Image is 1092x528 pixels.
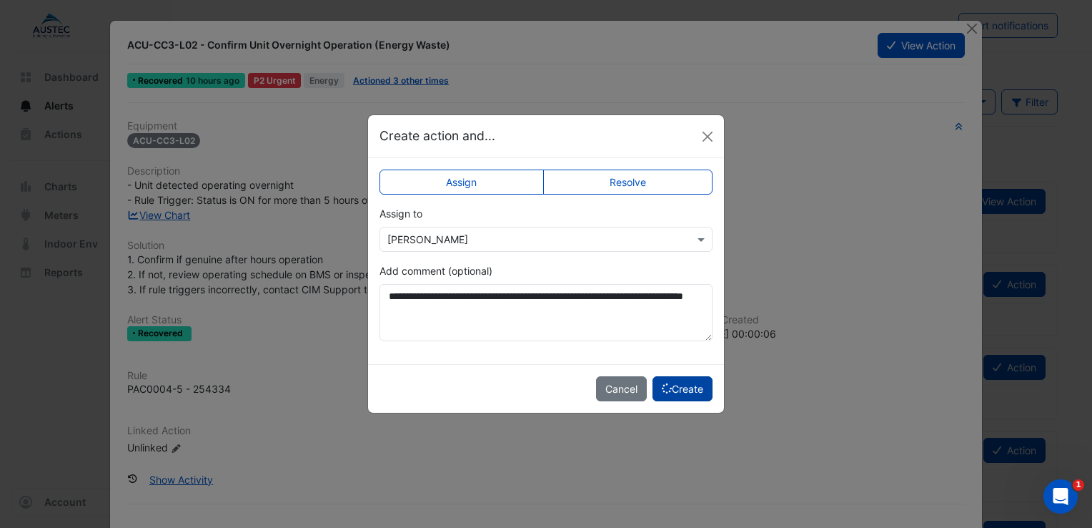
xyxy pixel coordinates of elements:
label: Assign to [379,206,422,221]
h5: Create action and... [379,127,495,145]
label: Assign [379,170,544,195]
button: Cancel [596,376,647,401]
button: Create [652,376,713,401]
button: Close [697,126,718,147]
span: 1 [1073,479,1084,491]
label: Add comment (optional) [379,263,492,278]
iframe: Intercom live chat [1043,479,1078,514]
label: Resolve [543,170,713,195]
